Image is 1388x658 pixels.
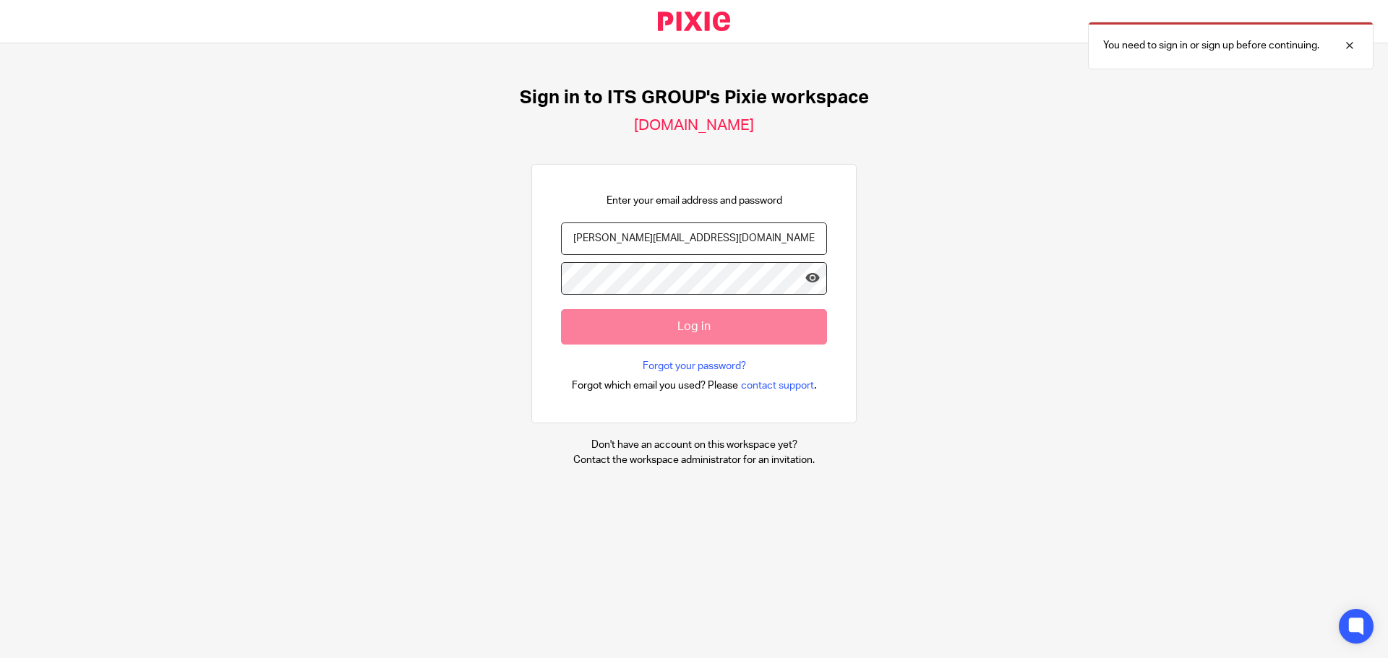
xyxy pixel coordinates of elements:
p: Enter your email address and password [607,194,782,208]
p: Contact the workspace administrator for an invitation. [573,453,815,467]
p: Don't have an account on this workspace yet? [573,438,815,452]
p: You need to sign in or sign up before continuing. [1103,38,1319,53]
h2: [DOMAIN_NAME] [634,116,754,135]
input: name@example.com [561,222,827,255]
span: contact support [741,378,814,393]
span: Forgot which email you used? Please [572,378,738,393]
h1: Sign in to ITS GROUP's Pixie workspace [520,87,869,109]
a: Forgot your password? [643,359,746,373]
div: . [572,377,817,394]
input: Log in [561,309,827,345]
